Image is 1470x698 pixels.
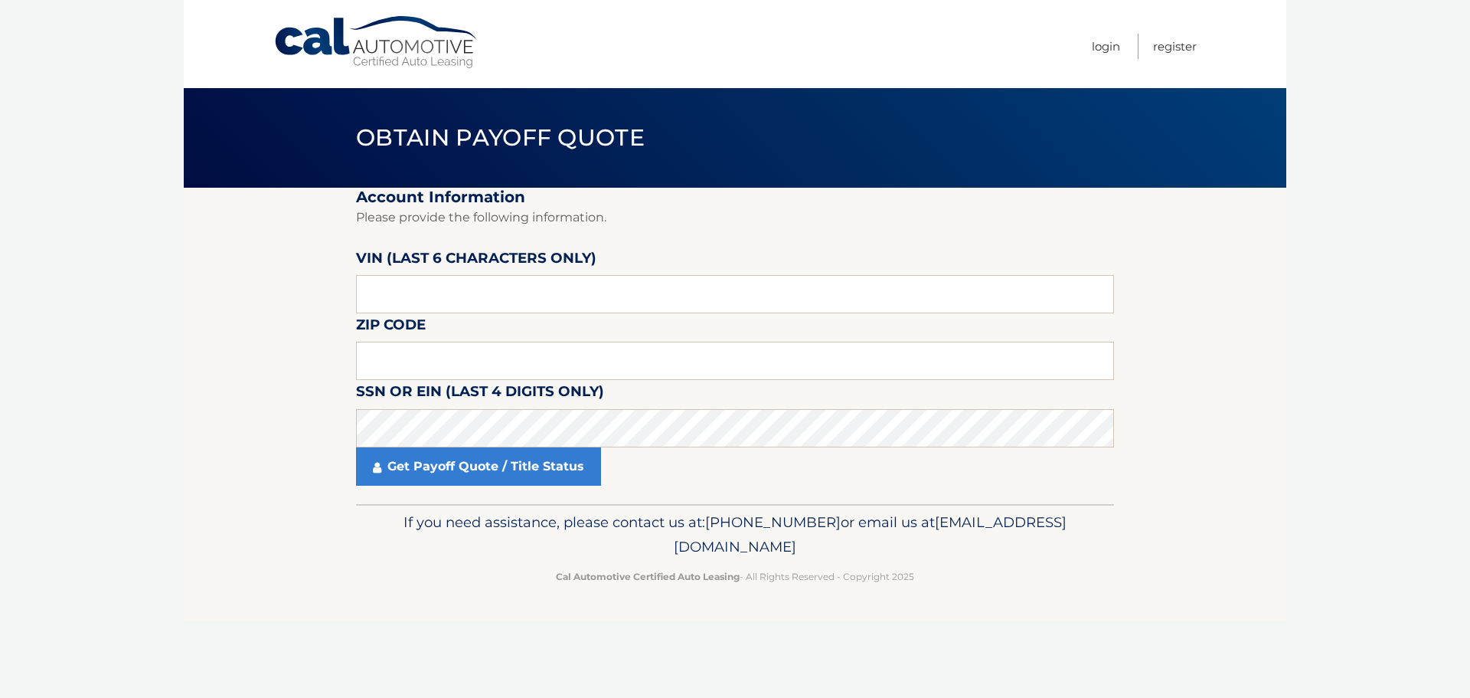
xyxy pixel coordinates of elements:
label: VIN (last 6 characters only) [356,247,596,275]
span: [PHONE_NUMBER] [705,513,841,531]
p: Please provide the following information. [356,207,1114,228]
a: Login [1092,34,1120,59]
a: Cal Automotive [273,15,480,70]
p: If you need assistance, please contact us at: or email us at [366,510,1104,559]
span: Obtain Payoff Quote [356,123,645,152]
label: SSN or EIN (last 4 digits only) [356,380,604,408]
strong: Cal Automotive Certified Auto Leasing [556,571,740,582]
a: Register [1153,34,1197,59]
h2: Account Information [356,188,1114,207]
a: Get Payoff Quote / Title Status [356,447,601,486]
p: - All Rights Reserved - Copyright 2025 [366,569,1104,585]
label: Zip Code [356,313,426,342]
